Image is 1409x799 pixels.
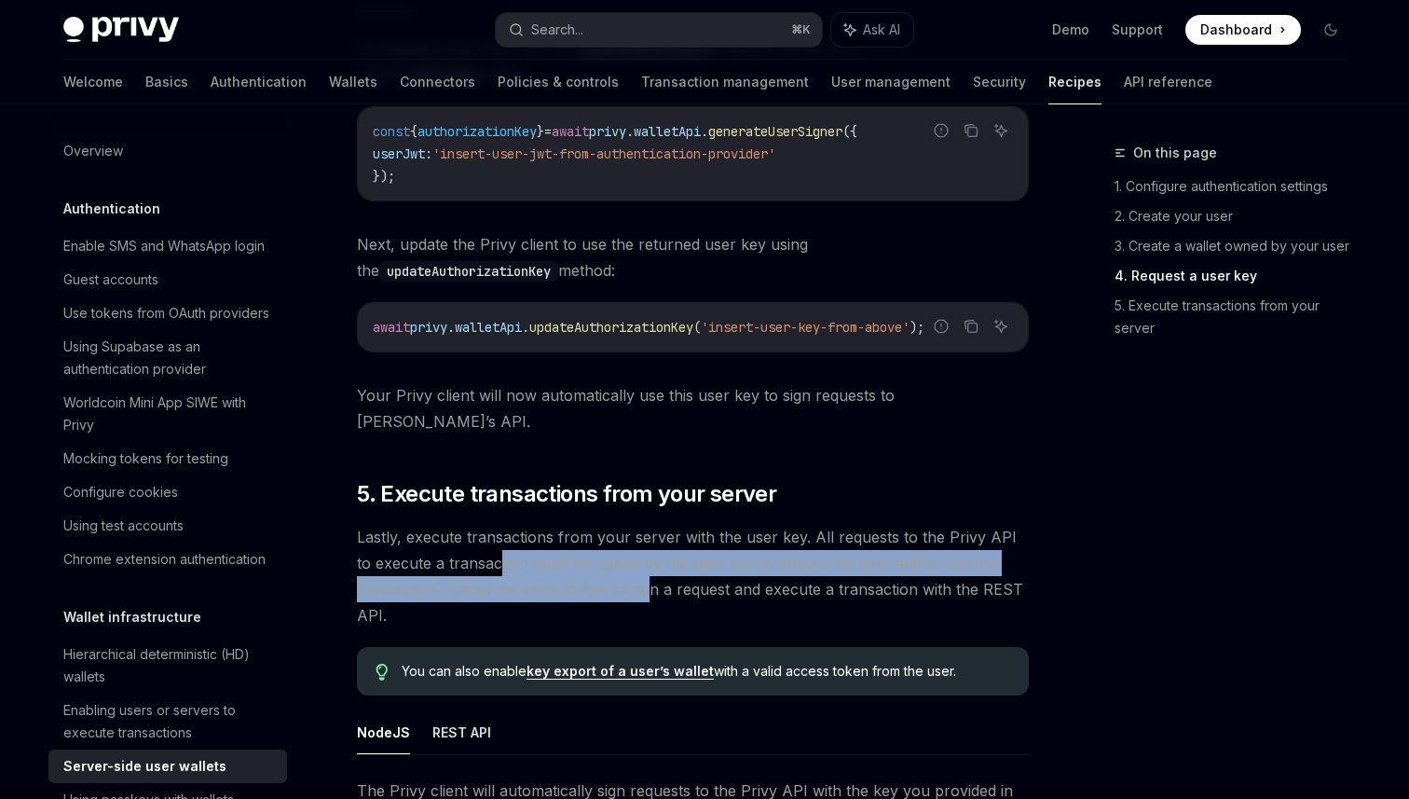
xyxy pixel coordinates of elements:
img: dark logo [63,17,179,43]
span: await [373,319,410,336]
button: Search...⌘K [496,13,822,47]
span: generateUserSigner [708,123,842,140]
a: 2. Create your user [1115,201,1361,231]
a: Use tokens from OAuth providers [48,296,287,330]
div: Chrome extension authentication [63,548,266,571]
span: Dashboard [1200,21,1272,39]
a: 5. Execute transactions from your server [1115,291,1361,343]
a: Support [1112,21,1163,39]
div: Using test accounts [63,515,184,537]
code: updateAuthorizationKey [379,261,558,282]
a: 3. Create a wallet owned by your user [1115,231,1361,261]
span: Next, update the Privy client to use the returned user key using the method: [357,231,1029,283]
a: Transaction management [641,60,809,104]
span: updateAuthorizationKey [529,319,693,336]
span: authorizationKey [417,123,537,140]
a: Dashboard [1185,15,1301,45]
span: walletApi [455,319,522,336]
div: Enabling users or servers to execute transactions [63,699,276,744]
a: key export of a user’s wallet [527,663,714,680]
span: const [373,123,410,140]
span: privy [410,319,447,336]
span: { [410,123,417,140]
div: Server-side user wallets [63,755,226,778]
span: Ask AI [863,21,900,39]
a: Enabling users or servers to execute transactions [48,694,287,750]
button: Copy the contents from the code block [959,314,983,338]
div: Worldcoin Mini App SIWE with Privy [63,392,276,436]
button: REST API [432,710,491,754]
a: Using test accounts [48,509,287,543]
span: }); [373,168,395,185]
span: await [552,123,589,140]
span: You can also enable with a valid access token from the user. [402,662,1010,681]
button: Toggle dark mode [1316,15,1346,45]
div: Enable SMS and WhatsApp login [63,235,265,257]
a: 1. Configure authentication settings [1115,172,1361,201]
a: Using Supabase as an authentication provider [48,330,287,386]
span: ({ [842,123,857,140]
div: Hierarchical deterministic (HD) wallets [63,643,276,688]
h5: Authentication [63,198,160,220]
button: Ask AI [831,13,913,47]
span: . [701,123,708,140]
span: walletApi [634,123,701,140]
span: . [626,123,634,140]
span: ); [910,319,924,336]
a: Security [973,60,1026,104]
a: Configure cookies [48,475,287,509]
a: Policies & controls [498,60,619,104]
button: Ask AI [989,118,1013,143]
a: Basics [145,60,188,104]
span: } [537,123,544,140]
div: Mocking tokens for testing [63,448,228,470]
a: Authentication [211,60,307,104]
button: Copy the contents from the code block [959,118,983,143]
a: Hierarchical deterministic (HD) wallets [48,638,287,694]
span: Your Privy client will now automatically use this user key to sign requests to [PERSON_NAME]’s API. [357,382,1029,434]
a: Welcome [63,60,123,104]
div: Search... [531,19,583,41]
a: 4. Request a user key [1115,261,1361,291]
span: = [544,123,552,140]
button: NodeJS [357,710,410,754]
button: Ask AI [989,314,1013,338]
a: Demo [1052,21,1089,39]
span: On this page [1133,142,1217,164]
span: 'insert-user-jwt-from-authentication-provider' [432,145,775,162]
button: Report incorrect code [929,314,953,338]
div: Guest accounts [63,269,158,291]
span: privy [589,123,626,140]
a: Overview [48,134,287,168]
span: ( [693,319,701,336]
button: Report incorrect code [929,118,953,143]
a: API reference [1124,60,1212,104]
a: Wallets [329,60,377,104]
span: 'insert-user-key-from-above' [701,319,910,336]
div: Use tokens from OAuth providers [63,302,269,324]
div: Overview [63,140,123,162]
a: Mocking tokens for testing [48,442,287,475]
span: ⌘ K [791,22,811,37]
h5: Wallet infrastructure [63,606,201,628]
a: Guest accounts [48,263,287,296]
a: Worldcoin Mini App SIWE with Privy [48,386,287,442]
span: . [447,319,455,336]
div: Configure cookies [63,481,178,503]
a: Enable SMS and WhatsApp login [48,229,287,263]
span: 5. Execute transactions from your server [357,479,776,509]
a: Server-side user wallets [48,750,287,783]
a: Recipes [1048,60,1101,104]
div: Using Supabase as an authentication provider [63,336,276,380]
a: Connectors [400,60,475,104]
a: Chrome extension authentication [48,543,287,576]
span: Lastly, execute transactions from your server with the user key. All requests to the Privy API to... [357,524,1029,628]
svg: Tip [376,664,389,681]
a: User management [831,60,951,104]
span: . [522,319,529,336]
span: userJwt: [373,145,432,162]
